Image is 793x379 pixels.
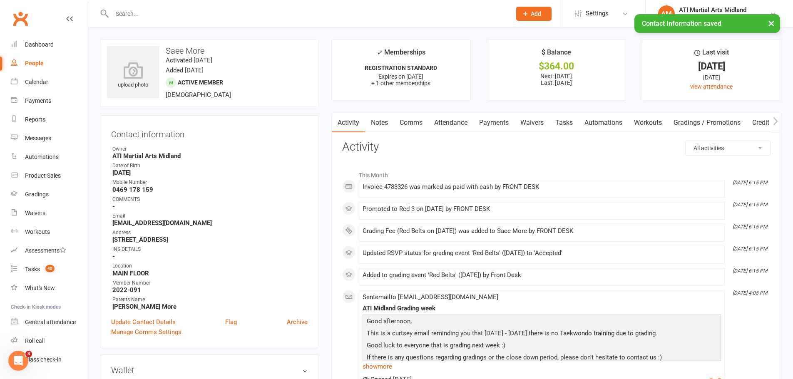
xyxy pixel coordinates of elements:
span: Active member [178,79,223,86]
div: Grading Fee (Red Belts on [DATE]) was added to Saee More by FRONT DESK [363,228,721,235]
a: Automations [11,148,88,166]
div: Parents Name [112,296,308,304]
strong: 0469 178 159 [112,186,308,193]
a: General attendance kiosk mode [11,313,88,332]
div: People [25,60,44,67]
li: This Month [342,166,771,180]
span: [DEMOGRAPHIC_DATA] [166,91,231,99]
div: Messages [25,135,51,141]
span: Sent email to [EMAIL_ADDRESS][DOMAIN_NAME] [363,293,498,301]
div: AM [658,5,675,22]
a: Payments [473,113,515,132]
i: [DATE] 6:15 PM [733,224,767,230]
h3: Contact information [111,126,308,139]
a: People [11,54,88,73]
a: Gradings [11,185,88,204]
div: Automations [25,154,59,160]
a: Roll call [11,332,88,350]
div: Assessments [25,247,66,254]
button: Add [516,7,552,21]
div: What's New [25,285,55,291]
i: [DATE] 6:15 PM [733,268,767,274]
a: Dashboard [11,35,88,54]
div: Location [112,262,308,270]
a: Gradings / Promotions [668,113,746,132]
a: What's New [11,279,88,297]
div: General attendance [25,319,76,325]
div: Last visit [694,47,729,62]
div: $364.00 [495,62,618,71]
p: Good luck to everyone that is grading next week :) [365,340,719,352]
span: Expires on [DATE] [378,73,423,80]
i: [DATE] 4:05 PM [733,290,767,296]
a: Waivers [11,204,88,223]
a: view attendance [690,83,733,90]
div: [DATE] [650,62,773,71]
div: Product Sales [25,172,61,179]
i: ✓ [377,49,382,57]
div: Dashboard [25,41,54,48]
div: INS DETAILS [112,245,308,253]
a: Archive [287,317,308,327]
div: Contact Information saved [634,14,780,33]
div: Gradings [25,191,49,198]
button: × [764,14,779,32]
span: 3 [25,351,32,357]
i: [DATE] 6:15 PM [733,180,767,186]
span: + 1 other memberships [371,80,430,87]
span: Settings [586,4,609,23]
strong: [EMAIL_ADDRESS][DOMAIN_NAME] [112,219,308,227]
a: Workouts [11,223,88,241]
p: Good afternoon, [365,316,719,328]
a: Reports [11,110,88,129]
strong: 2022-091 [112,286,308,294]
div: ATI Midland Grading week [363,305,721,312]
a: Update Contact Details [111,317,176,327]
div: Member Number [112,279,308,287]
p: If there is any questions regarding gradings or the close down period, please don't hesitate to c... [365,352,719,364]
a: Product Sales [11,166,88,185]
div: ATI Midvale / [GEOGRAPHIC_DATA] [679,14,770,21]
div: COMMENTS [112,196,308,203]
span: Add [531,10,541,17]
h3: Wallet [111,366,308,375]
a: Workouts [628,113,668,132]
div: Class check-in [25,356,62,363]
span: 45 [45,265,55,272]
div: Roll call [25,337,45,344]
iframe: Intercom live chat [8,351,28,371]
div: Promoted to Red 3 on [DATE] by FRONT DESK [363,206,721,213]
a: Comms [394,113,428,132]
div: Payments [25,97,51,104]
h3: Saee More [107,46,312,55]
div: upload photo [107,62,159,89]
div: Owner [112,145,308,153]
strong: REGISTRATION STANDARD [365,64,437,71]
a: Class kiosk mode [11,350,88,369]
a: Messages [11,129,88,148]
a: show more [363,361,721,372]
div: Memberships [377,47,425,62]
a: Attendance [428,113,473,132]
strong: [PERSON_NAME] More [112,303,308,310]
strong: - [112,253,308,260]
input: Search... [109,8,505,20]
div: Waivers [25,210,45,216]
div: Updated RSVP status for grading event 'Red Belts' ([DATE]) to 'Accepted' [363,250,721,257]
a: Notes [365,113,394,132]
strong: MAIN FLOOR [112,270,308,277]
div: Mobile Number [112,178,308,186]
strong: ATI Martial Arts Midland [112,152,308,160]
div: $ Balance [542,47,571,62]
a: Activity [332,113,365,132]
i: [DATE] 6:15 PM [733,202,767,208]
a: Waivers [515,113,549,132]
div: [DATE] [650,73,773,82]
strong: [STREET_ADDRESS] [112,236,308,243]
div: Added to grading event 'Red Belts' ([DATE]) by Front Desk [363,272,721,279]
div: Reports [25,116,45,123]
h3: Activity [342,141,771,154]
div: Address [112,229,308,237]
a: Automations [579,113,628,132]
div: Calendar [25,79,48,85]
